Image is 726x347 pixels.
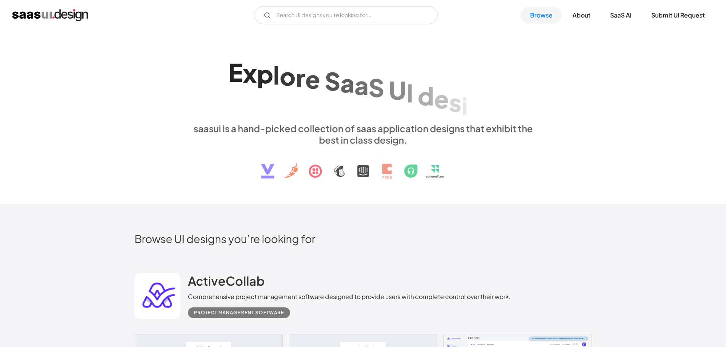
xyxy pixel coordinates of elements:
[462,91,468,120] div: i
[12,9,88,21] a: home
[255,6,438,24] form: Email Form
[188,123,538,146] div: saasui is a hand-picked collection of saas application designs that exhibit the best in class des...
[188,292,511,301] div: Comprehensive project management software designed to provide users with complete control over th...
[468,94,484,124] div: g
[257,59,273,88] div: p
[369,73,384,102] div: S
[305,64,320,94] div: e
[563,7,599,24] a: About
[296,62,305,92] div: r
[273,60,280,89] div: l
[194,308,284,317] div: Project Management Software
[280,61,296,91] div: o
[389,75,406,104] div: U
[434,84,449,114] div: e
[418,81,434,110] div: d
[243,58,257,87] div: x
[521,7,562,24] a: Browse
[340,68,354,98] div: a
[188,273,264,292] a: ActiveCollab
[406,78,413,107] div: I
[188,273,264,288] h2: ActiveCollab
[642,7,714,24] a: Submit UI Request
[601,7,641,24] a: SaaS Ai
[188,57,538,115] h1: Explore SaaS UI design patterns & interactions.
[449,87,462,117] div: s
[325,66,340,95] div: S
[135,232,592,245] h2: Browse UI designs you’re looking for
[228,58,243,87] div: E
[255,6,438,24] input: Search UI designs you're looking for...
[354,70,369,99] div: a
[248,146,479,185] img: text, icon, saas logo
